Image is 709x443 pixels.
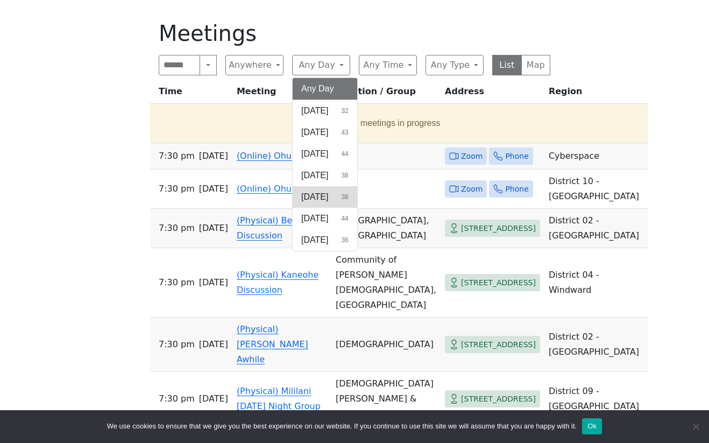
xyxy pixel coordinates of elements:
span: [STREET_ADDRESS] [461,222,536,235]
th: Location / Group [331,84,441,104]
button: Ok [582,418,602,434]
button: [DATE]32 results [293,100,357,122]
button: Anywhere [225,55,283,75]
th: Address [441,84,544,104]
div: Any Day [292,78,358,251]
td: [DEMOGRAPHIC_DATA] [331,318,441,372]
span: 7:30 PM [159,181,195,196]
span: [DATE] [301,169,328,182]
span: [DATE] [301,104,328,117]
a: (Online) Ohua Group [237,151,326,161]
button: Any Type [426,55,484,75]
span: [DATE] [301,212,328,225]
button: [DATE]43 results [293,122,357,143]
button: [DATE]44 results [293,208,357,229]
span: 36 results [341,235,348,245]
span: 44 results [341,149,348,159]
td: District 02 - [GEOGRAPHIC_DATA] [544,209,648,248]
button: [DATE]44 results [293,143,357,165]
button: [DATE]38 results [293,186,357,208]
button: [DATE]36 results [293,229,357,251]
span: No [690,421,701,432]
td: Community of [PERSON_NAME][DEMOGRAPHIC_DATA], [GEOGRAPHIC_DATA] [331,248,441,318]
button: 8 meetings in progress [154,108,639,138]
span: [DATE] [301,191,328,203]
a: (Physical) Beretania Discussion [237,215,323,241]
span: 7:30 PM [159,149,195,164]
span: [STREET_ADDRESS] [461,392,536,406]
a: (Physical) Kaneohe Discussion [237,270,318,295]
td: District 02 - [GEOGRAPHIC_DATA] [544,318,648,372]
span: [DATE] [301,147,328,160]
td: District 04 - Windward [544,248,648,318]
span: Zoom [461,150,483,163]
span: 32 results [341,106,348,116]
span: 38 results [341,171,348,180]
span: [STREET_ADDRESS] [461,338,536,351]
a: (Physical) Mililani [DATE] Night Group [237,386,321,411]
span: [DATE] [199,337,228,352]
span: 38 results [341,192,348,202]
h1: Meetings [159,20,550,46]
input: Search [159,55,200,75]
button: Any Day [292,55,350,75]
span: We use cookies to ensure that we give you the best experience on our website. If you continue to ... [107,421,577,432]
span: 43 results [341,128,348,137]
span: 7:30 PM [159,275,195,290]
a: (Online) Ohua Group [237,184,326,194]
th: Time [150,84,232,104]
span: [DATE] [301,234,328,247]
a: (Physical) [PERSON_NAME] Awhile [237,324,308,364]
button: Any Time [359,55,417,75]
td: District 10 - [GEOGRAPHIC_DATA] [544,170,648,209]
span: [DATE] [199,221,228,236]
button: Search [200,55,217,75]
th: Region [544,84,648,104]
button: [DATE]38 results [293,165,357,186]
td: Cyberspace [544,143,648,170]
span: 7:30 PM [159,391,195,406]
span: [STREET_ADDRESS] [461,276,536,290]
span: [DATE] [199,391,228,406]
span: Phone [505,150,528,163]
th: Meeting [232,84,331,104]
button: List [492,55,522,75]
span: [DATE] [301,126,328,139]
td: [DEMOGRAPHIC_DATA][PERSON_NAME] & [DEMOGRAPHIC_DATA] [331,372,441,426]
span: 44 results [341,214,348,223]
td: District 09 - [GEOGRAPHIC_DATA] [544,372,648,426]
span: [DATE] [199,149,228,164]
button: Map [521,55,551,75]
span: [DATE] [199,181,228,196]
td: [GEOGRAPHIC_DATA], [GEOGRAPHIC_DATA] [331,209,441,248]
button: Any Day [293,78,357,100]
span: 7:30 PM [159,337,195,352]
span: Zoom [461,182,483,196]
span: Phone [505,182,528,196]
span: 7:30 PM [159,221,195,236]
span: [DATE] [199,275,228,290]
